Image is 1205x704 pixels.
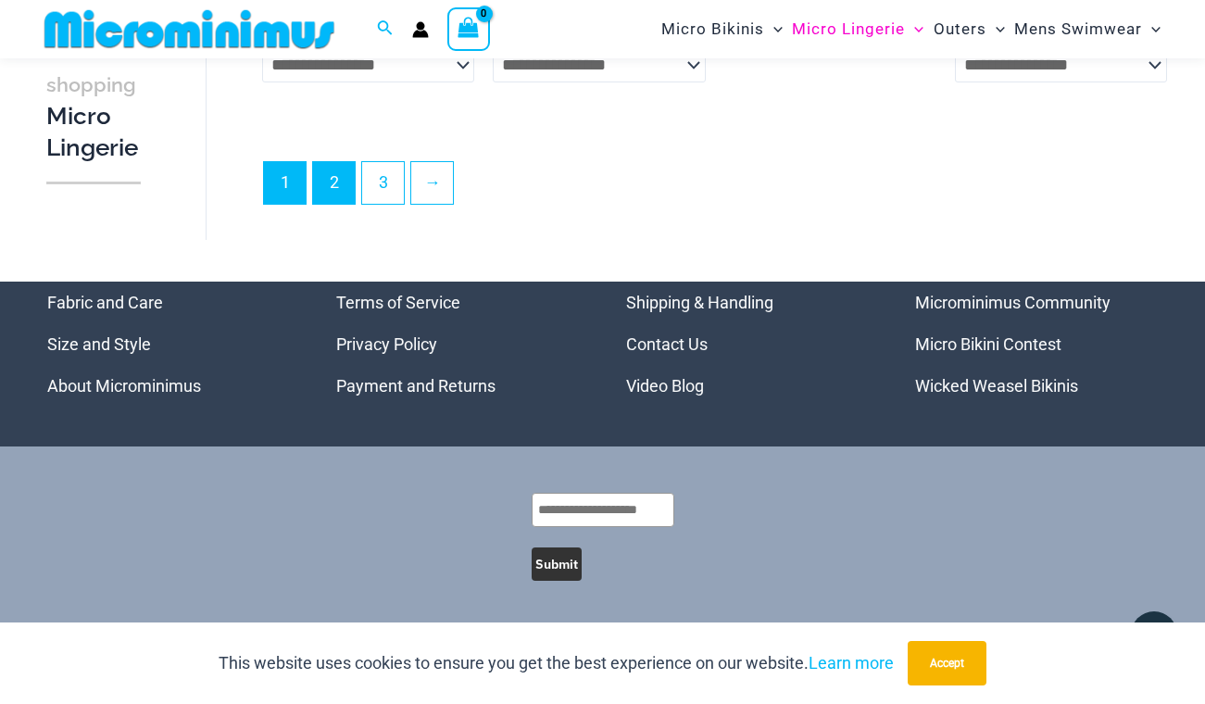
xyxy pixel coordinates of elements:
[47,293,163,312] a: Fabric and Care
[362,162,404,204] a: Page 3
[915,334,1061,354] a: Micro Bikini Contest
[809,653,894,673] a: Learn more
[412,21,429,38] a: Account icon link
[915,376,1078,396] a: Wicked Weasel Bikinis
[336,334,437,354] a: Privacy Policy
[915,282,1159,407] nav: Menu
[336,282,580,407] nav: Menu
[929,6,1010,53] a: OutersMenu ToggleMenu Toggle
[46,69,141,163] h3: Micro Lingerie
[532,547,582,581] button: Submit
[787,6,928,53] a: Micro LingerieMenu ToggleMenu Toggle
[905,6,923,53] span: Menu Toggle
[657,6,787,53] a: Micro BikinisMenu ToggleMenu Toggle
[792,6,905,53] span: Micro Lingerie
[47,282,291,407] aside: Footer Widget 1
[447,7,490,50] a: View Shopping Cart, empty
[336,293,460,312] a: Terms of Service
[411,162,453,204] a: →
[336,376,496,396] a: Payment and Returns
[377,18,394,41] a: Search icon link
[47,376,201,396] a: About Microminimus
[262,161,1167,215] nav: Product Pagination
[1010,6,1165,53] a: Mens SwimwearMenu ToggleMenu Toggle
[46,73,136,96] span: shopping
[219,649,894,677] p: This website uses cookies to ensure you get the best experience on our website.
[336,282,580,407] aside: Footer Widget 2
[908,641,986,685] button: Accept
[1014,6,1142,53] span: Mens Swimwear
[264,162,306,204] span: Page 1
[764,6,783,53] span: Menu Toggle
[915,282,1159,407] aside: Footer Widget 4
[37,8,342,50] img: MM SHOP LOGO FLAT
[626,282,870,407] aside: Footer Widget 3
[915,293,1111,312] a: Microminimus Community
[986,6,1005,53] span: Menu Toggle
[934,6,986,53] span: Outers
[47,282,291,407] nav: Menu
[661,6,764,53] span: Micro Bikinis
[626,334,708,354] a: Contact Us
[47,334,151,354] a: Size and Style
[1142,6,1161,53] span: Menu Toggle
[654,3,1168,56] nav: Site Navigation
[626,376,704,396] a: Video Blog
[626,293,773,312] a: Shipping & Handling
[626,282,870,407] nav: Menu
[313,162,355,204] a: Page 2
